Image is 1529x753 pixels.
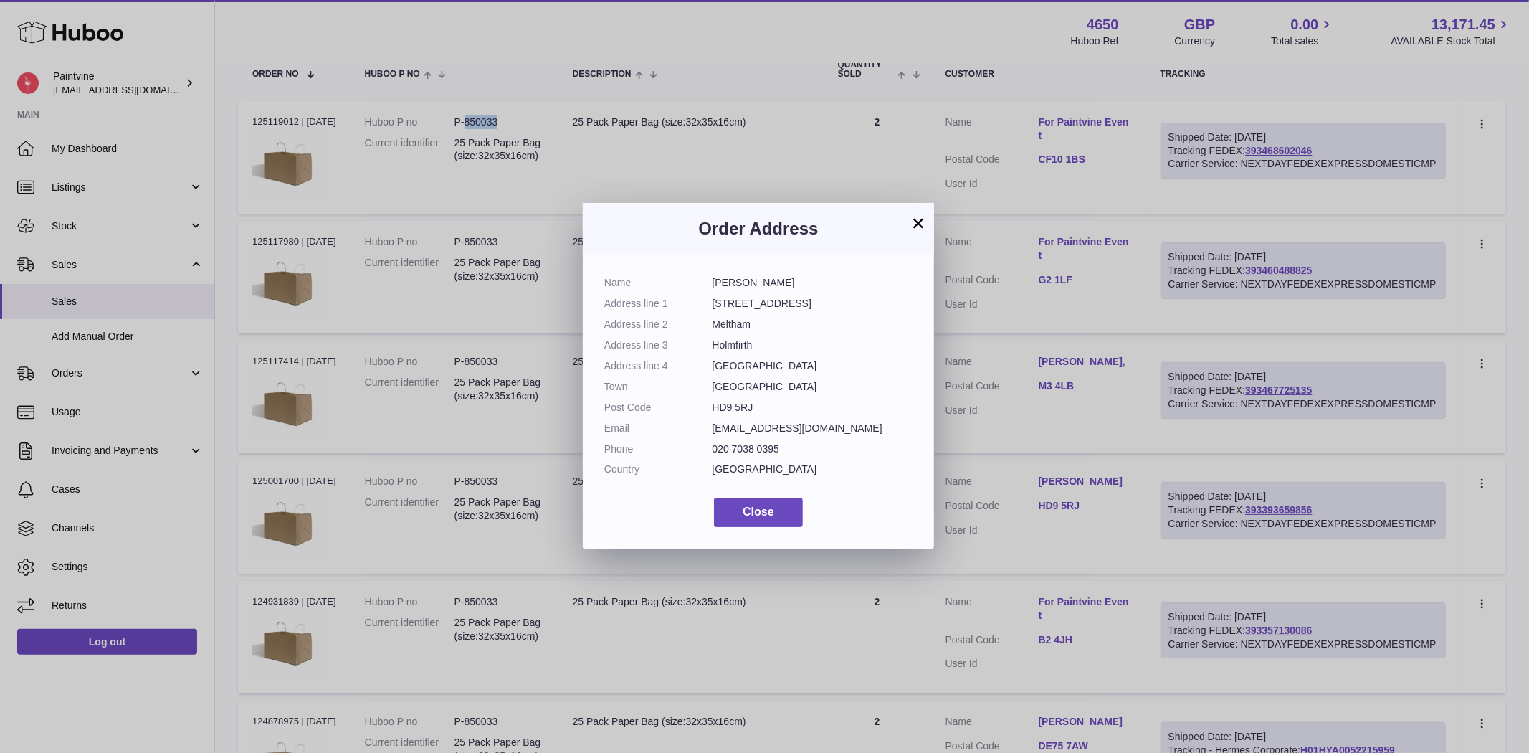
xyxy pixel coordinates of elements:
button: × [910,214,927,232]
dd: [GEOGRAPHIC_DATA] [713,380,913,394]
dd: [GEOGRAPHIC_DATA] [713,463,913,476]
button: Close [714,498,803,527]
dt: Town [604,380,713,394]
dt: Name [604,276,713,290]
dt: Address line 2 [604,318,713,331]
dt: Email [604,422,713,435]
dd: 020 7038 0395 [713,442,913,456]
dd: [EMAIL_ADDRESS][DOMAIN_NAME] [713,422,913,435]
dt: Phone [604,442,713,456]
h3: Order Address [604,217,913,240]
dt: Address line 4 [604,359,713,373]
dd: [PERSON_NAME] [713,276,913,290]
dt: Address line 1 [604,297,713,311]
dd: Holmfirth [713,338,913,352]
dd: [STREET_ADDRESS] [713,297,913,311]
dd: [GEOGRAPHIC_DATA] [713,359,913,373]
dt: Address line 3 [604,338,713,352]
dd: Meltham [713,318,913,331]
dt: Post Code [604,401,713,415]
span: Close [743,506,774,518]
dd: HD9 5RJ [713,401,913,415]
dt: Country [604,463,713,476]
